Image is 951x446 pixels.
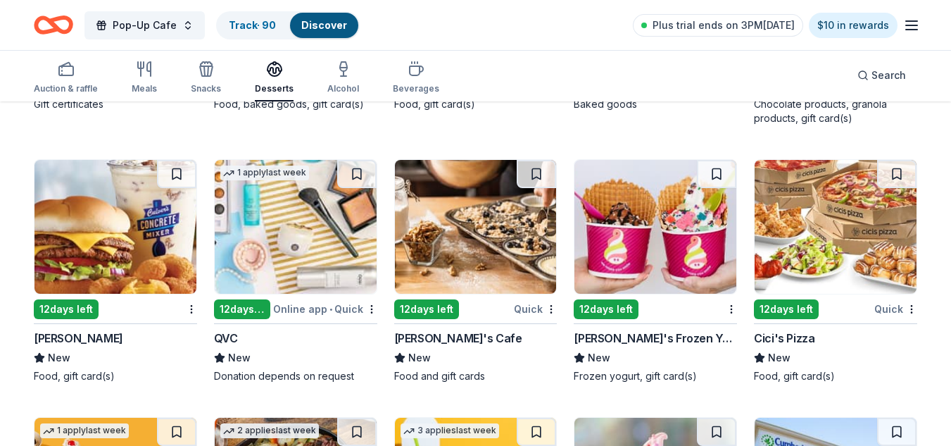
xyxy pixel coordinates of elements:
a: Home [34,8,73,42]
a: Image for Culver's 12days left[PERSON_NAME]NewFood, gift card(s) [34,159,197,383]
div: QVC [214,330,238,347]
div: 1 apply last week [40,423,129,438]
button: Alcohol [327,55,359,101]
div: 1 apply last week [220,166,309,180]
button: Track· 90Discover [216,11,360,39]
div: Snacks [191,83,221,94]
img: Image for Cici's Pizza [755,160,917,294]
div: Quick [874,300,917,318]
div: Online app Quick [273,300,377,318]
span: New [768,349,791,366]
span: New [48,349,70,366]
div: [PERSON_NAME]'s Cafe [394,330,522,347]
div: 12 days left [34,299,99,319]
div: Cici's Pizza [754,330,814,347]
a: Image for Cici's Pizza12days leftQuickCici's PizzaNewFood, gift card(s) [754,159,917,383]
button: Meals [132,55,157,101]
div: Frozen yogurt, gift card(s) [574,369,737,383]
div: [PERSON_NAME] [34,330,123,347]
span: New [408,349,431,366]
a: Track· 90 [229,19,276,31]
button: Search [846,61,917,89]
div: Auction & raffle [34,83,98,94]
span: Pop-Up Cafe [113,17,177,34]
div: Food, gift card(s) [394,97,558,111]
div: Food, gift card(s) [754,369,917,383]
div: [PERSON_NAME]'s Frozen Yogurt [574,330,737,347]
a: Image for Mimi's Cafe12days leftQuick[PERSON_NAME]'s CafeNewFood and gift cards [394,159,558,383]
div: 3 applies last week [401,423,499,438]
img: Image for Mimi's Cafe [395,160,557,294]
div: Food, baked goods, gift card(s) [214,97,377,111]
span: New [588,349,610,366]
a: $10 in rewards [809,13,898,38]
img: Image for Culver's [34,160,196,294]
div: Meals [132,83,157,94]
div: 12 days left [754,299,819,319]
a: Image for Menchie's Frozen Yogurt12days left[PERSON_NAME]'s Frozen YogurtNewFrozen yogurt, gift c... [574,159,737,383]
div: 12 days left [574,299,638,319]
a: Plus trial ends on 3PM[DATE] [633,14,803,37]
button: Beverages [393,55,439,101]
div: 2 applies last week [220,423,319,438]
button: Auction & raffle [34,55,98,101]
div: Donation depends on request [214,369,377,383]
span: New [228,349,251,366]
button: Snacks [191,55,221,101]
a: Image for QVC1 applylast week12days leftOnline app•QuickQVCNewDonation depends on request [214,159,377,383]
button: Desserts [255,55,294,101]
div: Chocolate products, granola products, gift card(s) [754,97,917,125]
div: Beverages [393,83,439,94]
div: Alcohol [327,83,359,94]
img: Image for Menchie's Frozen Yogurt [574,160,736,294]
a: Discover [301,19,347,31]
div: Baked goods [574,97,737,111]
div: 12 days left [394,299,459,319]
img: Image for QVC [215,160,377,294]
div: Food, gift card(s) [34,369,197,383]
span: Plus trial ends on 3PM[DATE] [653,17,795,34]
div: Desserts [255,83,294,94]
span: Search [871,67,906,84]
span: • [329,304,332,315]
button: Pop-Up Cafe [84,11,205,39]
div: Gift certificates [34,97,197,111]
div: Food and gift cards [394,369,558,383]
div: 12 days left [214,299,270,319]
div: Quick [514,300,557,318]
